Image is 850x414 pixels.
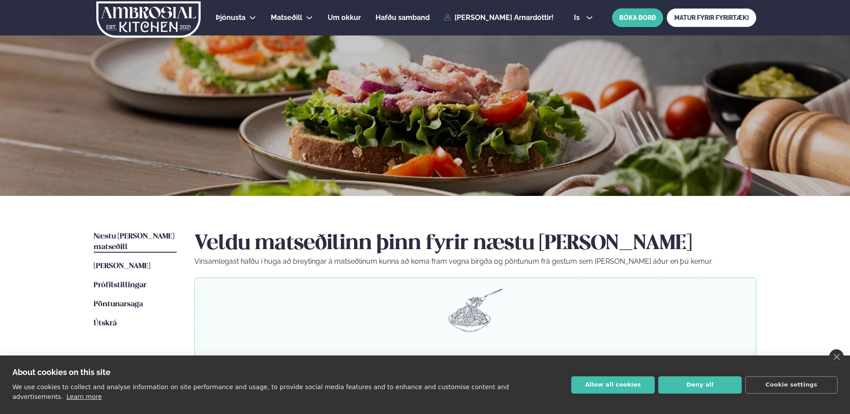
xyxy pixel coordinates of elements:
[571,376,655,394] button: Allow all cookies
[94,320,117,327] span: Útskrá
[320,353,630,371] h4: Matseðill koma fljótlega!
[94,262,150,270] span: [PERSON_NAME]
[194,231,756,256] h2: Veldu matseðilinn þinn fyrir næstu [PERSON_NAME]
[745,376,838,394] button: Cookie settings
[271,12,302,23] a: Matseðill
[94,318,117,329] a: Útskrá
[612,8,663,27] button: BÓKA BORÐ
[94,231,177,253] a: Næstu [PERSON_NAME] matseðill
[667,8,756,27] a: MATUR FYRIR FYRIRTÆKI
[12,383,509,400] p: We use cookies to collect and analyse information on site performance and usage, to provide socia...
[567,14,600,21] button: is
[94,301,143,308] span: Pöntunarsaga
[194,256,756,267] p: Vinsamlegast hafðu í huga að breytingar á matseðlinum kunna að koma fram vegna birgða og pöntunum...
[12,367,111,377] strong: About cookies on this site
[95,1,202,38] img: logo
[328,12,361,23] a: Um okkur
[574,14,582,21] span: is
[328,13,361,22] span: Um okkur
[376,13,430,22] span: Hafðu samband
[376,12,430,23] a: Hafðu samband
[444,14,553,22] a: [PERSON_NAME] Arnardóttir!
[216,13,245,22] span: Þjónusta
[271,13,302,22] span: Matseðill
[216,12,245,23] a: Þjónusta
[94,233,174,251] span: Næstu [PERSON_NAME] matseðill
[448,289,502,332] img: pasta
[94,299,143,310] a: Pöntunarsaga
[658,376,742,394] button: Deny all
[67,393,102,400] a: Learn more
[94,280,146,291] a: Prófílstillingar
[94,281,146,289] span: Prófílstillingar
[829,349,844,364] a: close
[94,261,150,272] a: [PERSON_NAME]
